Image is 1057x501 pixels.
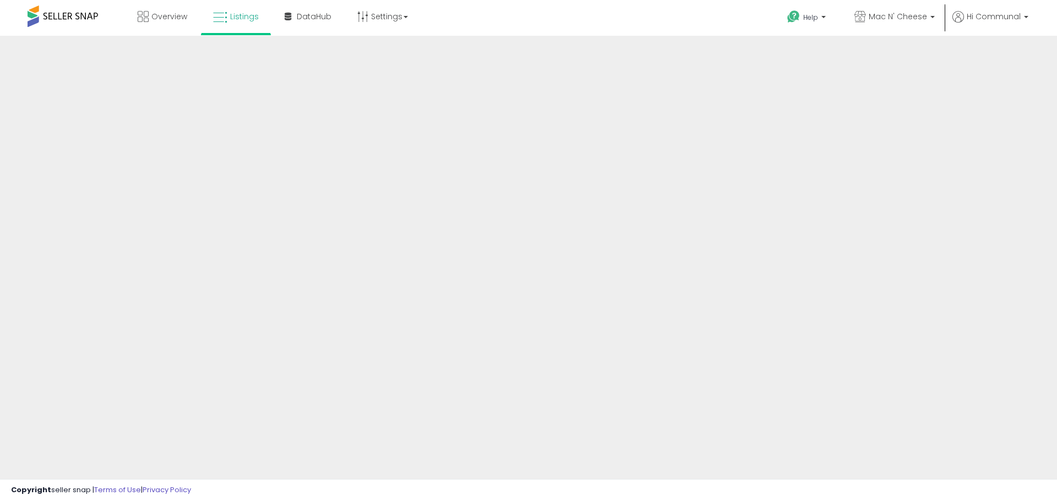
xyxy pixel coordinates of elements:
span: Overview [151,11,187,22]
a: Terms of Use [94,485,141,495]
a: Hi Communal [952,11,1028,36]
span: Mac N' Cheese [869,11,927,22]
span: Hi Communal [967,11,1021,22]
a: Privacy Policy [143,485,191,495]
span: Listings [230,11,259,22]
span: DataHub [297,11,331,22]
strong: Copyright [11,485,51,495]
i: Get Help [787,10,800,24]
a: Help [778,2,837,36]
div: seller snap | | [11,485,191,496]
span: Help [803,13,818,22]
